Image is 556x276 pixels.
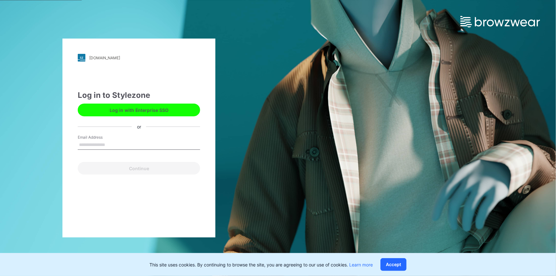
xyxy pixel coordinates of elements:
[78,134,122,140] label: Email Address
[78,90,200,101] div: Log in to Stylezone
[460,16,540,27] img: browzwear-logo.e42bd6dac1945053ebaf764b6aa21510.svg
[78,54,85,62] img: stylezone-logo.562084cfcfab977791bfbf7441f1a819.svg
[149,261,373,268] p: This site uses cookies. By continuing to browse the site, you are agreeing to our use of cookies.
[132,123,146,130] div: or
[349,262,373,267] a: Learn more
[78,54,200,62] a: [DOMAIN_NAME]
[380,258,407,271] button: Accept
[89,55,120,60] div: [DOMAIN_NAME]
[78,104,200,116] button: Log in with Enterprise SSO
